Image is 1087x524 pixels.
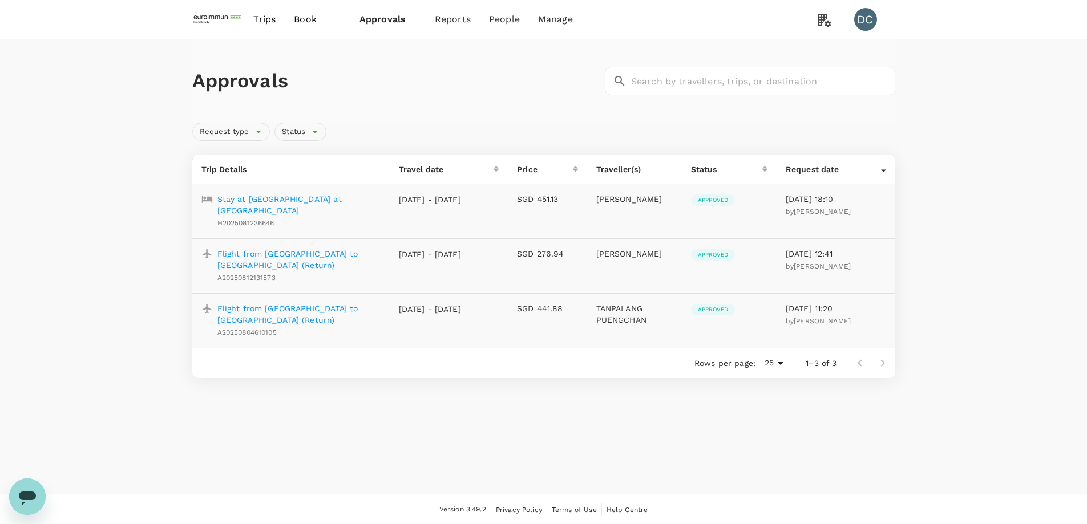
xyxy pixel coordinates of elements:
a: Flight from [GEOGRAPHIC_DATA] to [GEOGRAPHIC_DATA] (Return) [217,248,381,271]
span: Help Centre [607,506,648,514]
p: Trip Details [201,164,381,175]
p: [DATE] - [DATE] [399,249,462,260]
span: [PERSON_NAME] [794,317,851,325]
p: TANPALANG PUENGCHAN [596,303,673,326]
span: Approved [691,306,735,314]
span: Version 3.49.2 [439,504,486,515]
span: by [786,208,851,216]
span: A20250804610105 [217,328,277,336]
p: [DATE] - [DATE] [399,194,462,205]
span: Trips [253,13,276,26]
span: by [786,317,851,325]
p: 1–3 of 3 [806,358,837,369]
img: EUROIMMUN (South East Asia) Pte. Ltd. [192,7,245,32]
span: Request type [193,127,256,137]
span: People [489,13,520,26]
iframe: Button to launch messaging window [9,478,46,515]
div: Status [691,164,762,175]
a: Stay at [GEOGRAPHIC_DATA] at [GEOGRAPHIC_DATA] [217,193,381,216]
div: Price [517,164,572,175]
div: Travel date [399,164,494,175]
div: Request type [192,123,270,141]
div: Request date [786,164,881,175]
p: [DATE] 11:20 [786,303,886,314]
a: Flight from [GEOGRAPHIC_DATA] to [GEOGRAPHIC_DATA] (Return) [217,303,381,326]
span: A20250812131573 [217,274,276,282]
a: Privacy Policy [496,503,542,516]
span: Status [275,127,312,137]
p: [DATE] 18:10 [786,193,886,205]
input: Search by travellers, trips, or destination [631,67,895,95]
p: Traveller(s) [596,164,673,175]
p: [DATE] - [DATE] [399,303,462,315]
span: [PERSON_NAME] [794,262,851,270]
span: Manage [538,13,573,26]
span: [PERSON_NAME] [794,208,851,216]
span: Approvals [359,13,417,26]
p: Rows per page: [694,358,755,369]
div: 25 [760,355,787,371]
span: Terms of Use [552,506,597,514]
a: Help Centre [607,503,648,516]
span: by [786,262,851,270]
p: [DATE] 12:41 [786,248,886,259]
p: SGD 441.88 [517,303,577,314]
div: DC [854,8,877,31]
span: Privacy Policy [496,506,542,514]
p: SGD 451.13 [517,193,577,205]
span: Book [294,13,317,26]
p: SGD 276.94 [517,248,577,259]
span: Approved [691,251,735,259]
a: Terms of Use [552,503,597,516]
h1: Approvals [192,69,600,93]
span: Approved [691,196,735,204]
p: [PERSON_NAME] [596,248,673,259]
span: H2025081236646 [217,219,274,227]
span: Reports [435,13,471,26]
div: Status [274,123,326,141]
p: [PERSON_NAME] [596,193,673,205]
